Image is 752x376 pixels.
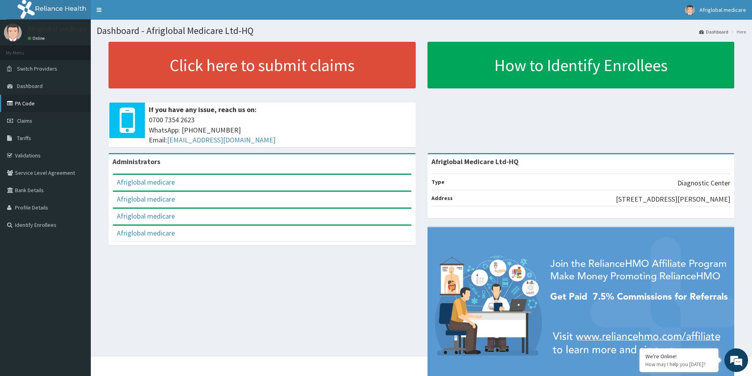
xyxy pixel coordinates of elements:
span: Dashboard [17,82,43,90]
b: If you have any issue, reach us on: [149,105,257,114]
span: Tariffs [17,135,31,142]
p: [STREET_ADDRESS][PERSON_NAME] [616,194,730,204]
img: User Image [4,24,22,41]
p: Afriglobal medicare [28,26,88,33]
b: Type [431,178,444,185]
img: User Image [685,5,695,15]
a: Online [28,36,47,41]
a: Afriglobal medicare [117,178,175,187]
a: [EMAIL_ADDRESS][DOMAIN_NAME] [167,135,276,144]
li: Here [729,28,746,35]
span: Claims [17,117,32,124]
p: Diagnostic Center [677,178,730,188]
a: Afriglobal medicare [117,195,175,204]
span: Afriglobal medicare [699,6,746,13]
span: 0700 7354 2623 WhatsApp: [PHONE_NUMBER] Email: [149,115,412,145]
h1: Dashboard - Afriglobal Medicare Ltd-HQ [97,26,746,36]
a: Afriglobal medicare [117,228,175,238]
a: Click here to submit claims [109,42,416,88]
a: Dashboard [699,28,728,35]
div: We're Online! [645,353,713,360]
p: How may I help you today? [645,361,713,368]
span: Switch Providers [17,65,57,72]
a: How to Identify Enrollees [428,42,735,88]
b: Address [431,195,453,202]
b: Administrators [113,157,160,166]
a: Afriglobal medicare [117,211,175,221]
strong: Afriglobal Medicare Ltd-HQ [431,157,519,166]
